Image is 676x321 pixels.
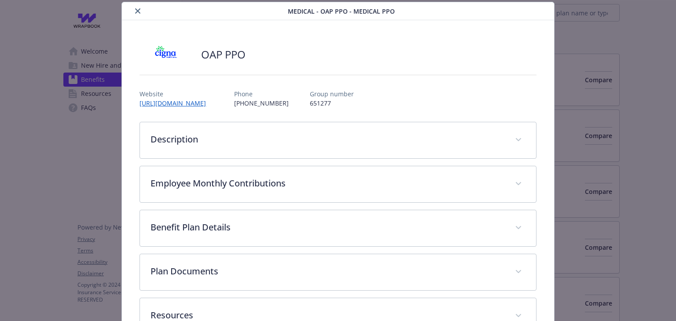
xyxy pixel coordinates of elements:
img: CIGNA [140,41,192,68]
p: Group number [310,89,354,98]
p: [PHONE_NUMBER] [234,98,289,108]
p: Website [140,89,213,98]
div: Plan Documents [140,254,536,290]
div: Benefit Plan Details [140,210,536,246]
div: Description [140,122,536,158]
button: close [132,6,143,16]
p: Employee Monthly Contributions [151,177,504,190]
span: Medical - OAP PPO - Medical PPO [288,7,395,16]
p: Phone [234,89,289,98]
p: Description [151,133,504,146]
a: [URL][DOMAIN_NAME] [140,99,213,107]
p: 651277 [310,98,354,108]
h2: OAP PPO [201,47,246,62]
p: Plan Documents [151,265,504,278]
p: Benefit Plan Details [151,221,504,234]
div: Employee Monthly Contributions [140,166,536,202]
